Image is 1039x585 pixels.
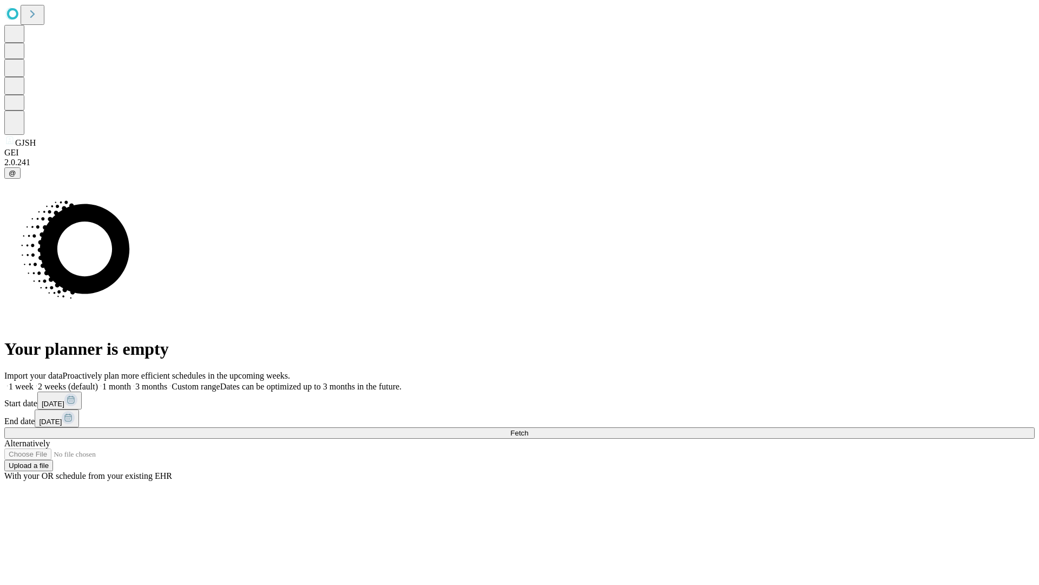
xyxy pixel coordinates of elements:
span: Fetch [510,429,528,437]
span: 2 weeks (default) [38,382,98,391]
div: End date [4,409,1035,427]
span: Import your data [4,371,63,380]
button: Fetch [4,427,1035,439]
span: With your OR schedule from your existing EHR [4,471,172,480]
span: @ [9,169,16,177]
h1: Your planner is empty [4,339,1035,359]
span: Custom range [172,382,220,391]
div: Start date [4,392,1035,409]
button: [DATE] [37,392,82,409]
button: [DATE] [35,409,79,427]
button: @ [4,167,21,179]
span: 3 months [135,382,167,391]
span: Alternatively [4,439,50,448]
span: Dates can be optimized up to 3 months in the future. [220,382,402,391]
span: 1 week [9,382,34,391]
span: [DATE] [39,418,62,426]
span: 1 month [102,382,131,391]
span: Proactively plan more efficient schedules in the upcoming weeks. [63,371,290,380]
div: 2.0.241 [4,158,1035,167]
button: Upload a file [4,460,53,471]
span: GJSH [15,138,36,147]
div: GEI [4,148,1035,158]
span: [DATE] [42,400,64,408]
